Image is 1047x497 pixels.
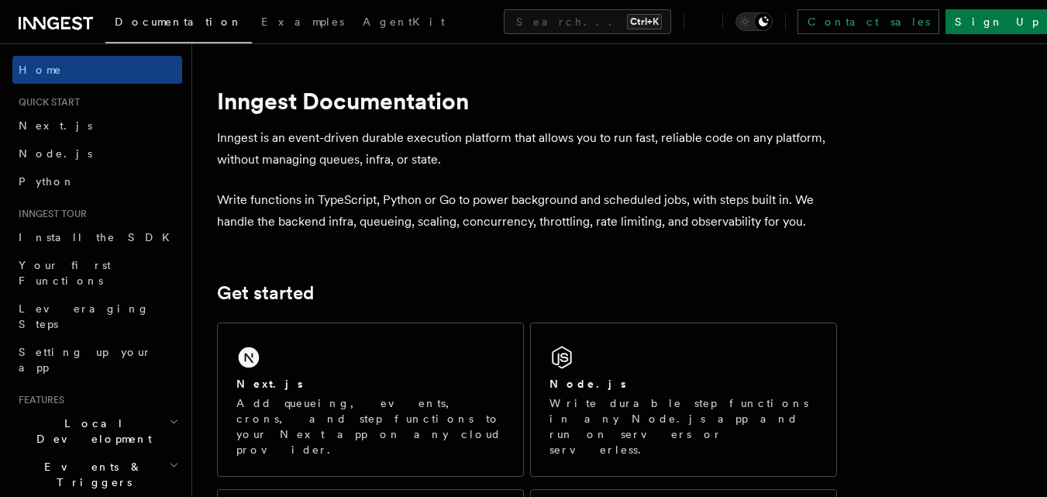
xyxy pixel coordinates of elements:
span: Setting up your app [19,346,152,374]
button: Toggle dark mode [735,12,773,31]
span: Events & Triggers [12,459,169,490]
a: Examples [252,5,353,42]
a: Documentation [105,5,252,43]
span: Leveraging Steps [19,302,150,330]
h2: Next.js [236,376,303,392]
span: Inngest tour [12,208,87,220]
span: Features [12,394,64,406]
span: Your first Functions [19,259,111,287]
button: Local Development [12,409,182,453]
p: Write durable step functions in any Node.js app and run on servers or serverless. [549,395,818,457]
a: AgentKit [353,5,454,42]
a: Setting up your app [12,338,182,381]
a: Home [12,56,182,84]
a: Next.jsAdd queueing, events, crons, and step functions to your Next app on any cloud provider. [217,323,524,477]
a: Next.js [12,112,182,140]
button: Events & Triggers [12,453,182,496]
span: Node.js [19,147,92,160]
p: Inngest is an event-driven durable execution platform that allows you to run fast, reliable code ... [217,127,837,171]
p: Write functions in TypeScript, Python or Go to power background and scheduled jobs, with steps bu... [217,189,837,233]
a: Get started [217,282,314,304]
p: Add queueing, events, crons, and step functions to your Next app on any cloud provider. [236,395,505,457]
a: Install the SDK [12,223,182,251]
a: Node.js [12,140,182,167]
span: Home [19,62,62,78]
a: Node.jsWrite durable step functions in any Node.js app and run on servers or serverless. [530,323,837,477]
span: Documentation [115,16,243,28]
a: Your first Functions [12,251,182,295]
span: Quick start [12,96,80,109]
h2: Node.js [549,376,626,392]
span: Next.js [19,119,92,132]
kbd: Ctrl+K [627,14,662,29]
span: Install the SDK [19,231,179,243]
h1: Inngest Documentation [217,87,837,115]
a: Python [12,167,182,195]
span: AgentKit [363,16,445,28]
span: Local Development [12,416,169,447]
span: Examples [261,16,344,28]
a: Contact sales [797,9,939,34]
button: Search...Ctrl+K [504,9,671,34]
span: Python [19,175,75,188]
a: Leveraging Steps [12,295,182,338]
